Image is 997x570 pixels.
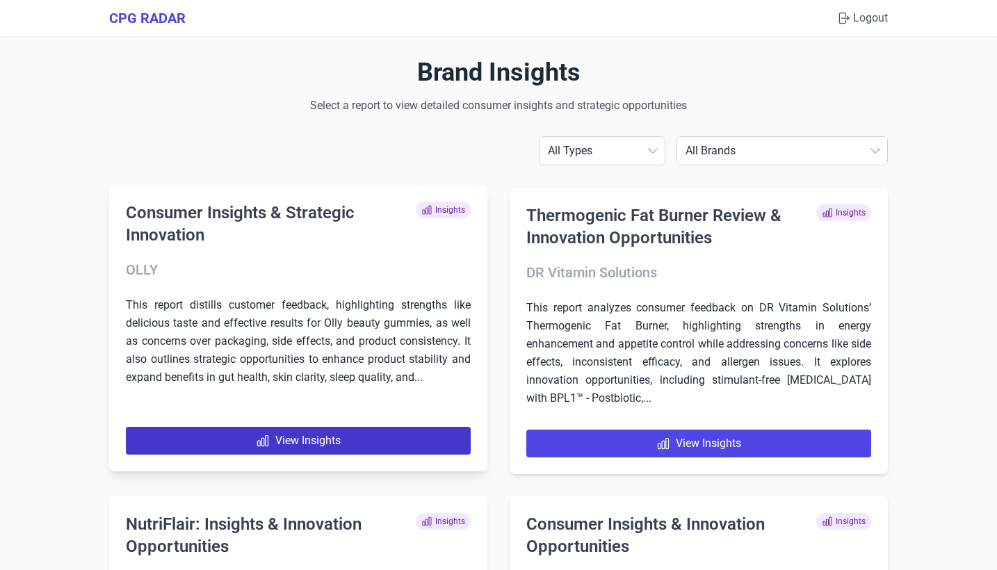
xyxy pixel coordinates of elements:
[526,513,816,557] h2: Consumer Insights & Innovation Opportunities
[265,97,732,114] p: Select a report to view detailed consumer insights and strategic opportunities
[126,427,471,455] a: View Insights
[526,204,816,249] h2: Thermogenic Fat Burner Review & Innovation Opportunities
[526,263,871,282] h3: DR Vitamin Solutions
[126,513,416,557] h2: NutriFlair: Insights & Innovation Opportunities
[526,299,871,407] p: This report analyzes consumer feedback on DR Vitamin Solutions’ Thermogenic Fat Burner, highlight...
[526,430,871,457] a: View Insights
[416,202,471,218] span: Insights
[816,513,871,530] span: Insights
[109,8,186,28] a: CPG RADAR
[416,513,471,530] span: Insights
[126,296,471,405] p: This report distills customer feedback, highlighting strengths like delicious taste and effective...
[109,58,888,86] h1: Brand Insights
[836,10,888,26] button: Logout
[816,204,871,221] span: Insights
[126,260,471,279] h3: OLLY
[126,202,416,246] h2: Consumer Insights & Strategic Innovation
